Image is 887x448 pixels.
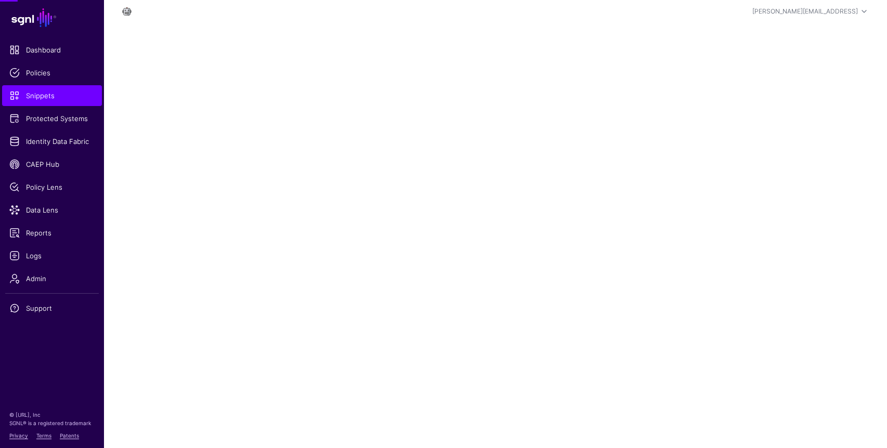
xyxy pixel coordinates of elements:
a: Terms [36,432,51,439]
a: Admin [2,268,102,289]
span: Admin [9,273,95,284]
a: Dashboard [2,39,102,60]
a: CAEP Hub [2,154,102,175]
p: SGNL® is a registered trademark [9,419,95,427]
span: Reports [9,228,95,238]
span: Data Lens [9,205,95,215]
a: Reports [2,222,102,243]
p: © [URL], Inc [9,411,95,419]
a: Snippets [2,85,102,106]
span: CAEP Hub [9,159,95,169]
a: Privacy [9,432,28,439]
span: Policy Lens [9,182,95,192]
a: SGNL [6,6,98,29]
span: Dashboard [9,45,95,55]
span: Identity Data Fabric [9,136,95,147]
a: Policies [2,62,102,83]
span: Snippets [9,90,95,101]
a: Protected Systems [2,108,102,129]
a: Data Lens [2,200,102,220]
span: Logs [9,251,95,261]
span: Policies [9,68,95,78]
span: Protected Systems [9,113,95,124]
a: Policy Lens [2,177,102,197]
a: Identity Data Fabric [2,131,102,152]
a: Logs [2,245,102,266]
a: Patents [60,432,79,439]
span: Support [9,303,95,313]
